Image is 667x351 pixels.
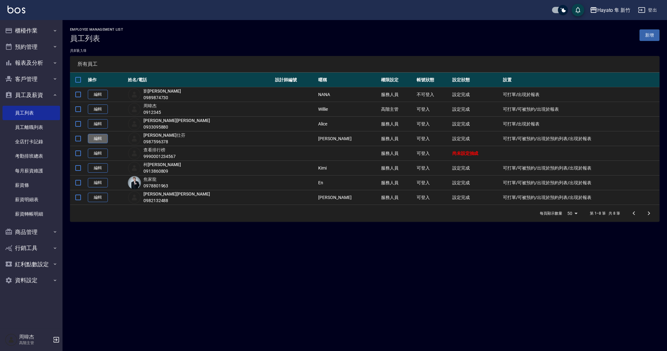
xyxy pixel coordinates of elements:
[3,149,60,163] a: 考勤排班總表
[143,94,181,101] div: 0989874730
[3,106,60,120] a: 員工列表
[143,103,157,108] a: 周暐杰
[379,87,415,102] td: 服務人員
[379,102,415,117] td: 高階主管
[3,71,60,87] button: 客戶管理
[143,153,176,160] div: 9990001234567
[565,205,580,222] div: 50
[451,117,501,131] td: 設定完成
[317,73,379,87] th: 暱稱
[3,120,60,135] a: 員工離職列表
[143,177,157,182] a: 焦家龍
[451,73,501,87] th: 設定狀態
[143,162,181,167] a: 柯[PERSON_NAME]
[415,117,451,131] td: 可登入
[452,151,479,156] span: 尚未設定抽成
[88,104,108,114] a: 編輯
[379,131,415,146] td: 服務人員
[317,161,379,175] td: Kimi
[317,190,379,205] td: [PERSON_NAME]
[415,87,451,102] td: 不可登入
[3,135,60,149] a: 全店打卡記錄
[3,178,60,192] a: 薪資條
[635,4,659,16] button: 登出
[415,102,451,117] td: 可登入
[501,117,659,131] td: 可打單/出現於報表
[128,88,141,101] img: user-login-man-human-body-mobile-person-512.png
[379,73,415,87] th: 權限設定
[3,224,60,240] button: 商品管理
[143,147,165,152] a: 查看排行榜
[501,175,659,190] td: 可打單/可被預約/出現於預約列表/出現於報表
[8,6,25,13] img: Logo
[379,175,415,190] td: 服務人員
[379,146,415,161] td: 服務人員
[590,211,620,216] p: 第 1–8 筆 共 8 筆
[317,175,379,190] td: En
[451,87,501,102] td: 設定完成
[88,134,108,144] a: 編輯
[501,87,659,102] td: 可打單/出現於報表
[3,192,60,207] a: 薪資明細表
[415,190,451,205] td: 可登入
[143,168,181,175] div: 0913860809
[572,4,584,16] button: save
[501,73,659,87] th: 設置
[70,48,659,53] p: 共 8 筆, 1 / 8
[19,340,51,346] p: 高階主管
[19,334,51,340] h5: 周暐杰
[143,118,210,123] a: [PERSON_NAME][PERSON_NAME]
[143,109,161,116] div: 0912345
[5,333,18,346] img: Person
[451,131,501,146] td: 設定完成
[501,102,659,117] td: 可打單/可被預約/出現於報表
[88,149,108,158] a: 編輯
[128,132,141,145] img: user-login-man-human-body-mobile-person-512.png
[3,207,60,221] a: 薪資轉帳明細
[143,191,210,196] a: [PERSON_NAME][PERSON_NAME]
[126,73,273,87] th: 姓名/電話
[3,272,60,288] button: 資料設定
[639,29,659,41] a: 新增
[540,211,562,216] p: 每頁顯示數量
[128,103,141,116] img: user-login-man-human-body-mobile-person-512.png
[415,146,451,161] td: 可登入
[273,73,317,87] th: 設計師編號
[88,119,108,129] a: 編輯
[3,164,60,178] a: 每月薪資維護
[86,73,126,87] th: 操作
[128,147,141,160] img: user-login-man-human-body-mobile-person-512.png
[88,193,108,202] a: 編輯
[451,190,501,205] td: 設定完成
[128,176,141,189] img: avatar.jpeg
[3,23,60,39] button: 櫃檯作業
[3,240,60,256] button: 行銷工具
[317,102,379,117] td: Willie
[597,6,630,14] div: Hayato 隼 新竹
[3,87,60,103] button: 員工及薪資
[451,102,501,117] td: 設定完成
[128,161,141,175] img: user-login-man-human-body-mobile-person-512.png
[317,131,379,146] td: [PERSON_NAME]
[3,256,60,272] button: 紅利點數設定
[415,131,451,146] td: 可登入
[587,4,633,17] button: Hayato 隼 新竹
[128,117,141,130] img: user-login-man-human-body-mobile-person-512.png
[501,161,659,175] td: 可打單/可被預約/出現於預約列表/出現於報表
[78,61,652,67] span: 所有員工
[3,39,60,55] button: 預約管理
[143,124,210,130] div: 0933095880
[415,73,451,87] th: 帳號狀態
[317,87,379,102] td: NANA
[70,34,123,43] h3: 員工列表
[451,175,501,190] td: 設定完成
[451,161,501,175] td: 設定完成
[143,183,168,189] div: 0978801963
[501,190,659,205] td: 可打單/可被預約/出現於預約列表/出現於報表
[415,175,451,190] td: 可登入
[143,89,181,94] a: 劉[PERSON_NAME]
[3,55,60,71] button: 報表及分析
[143,197,210,204] div: 0982132488
[379,161,415,175] td: 服務人員
[379,117,415,131] td: 服務人員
